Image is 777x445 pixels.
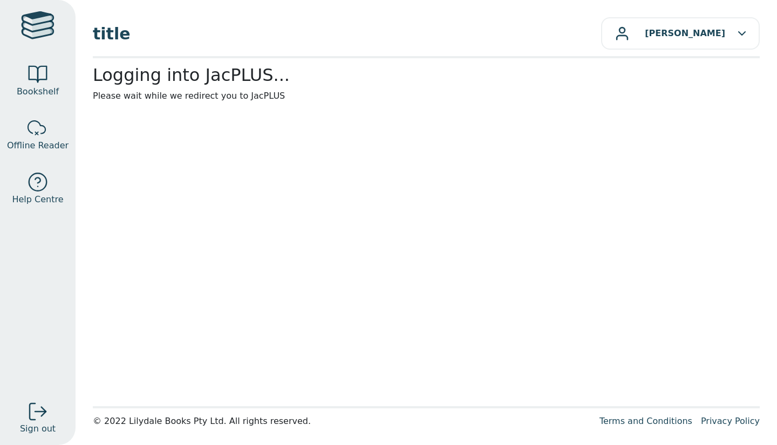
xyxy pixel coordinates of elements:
button: [PERSON_NAME] [601,17,760,50]
span: Sign out [20,422,56,435]
div: © 2022 Lilydale Books Pty Ltd. All rights reserved. [93,415,591,428]
p: Please wait while we redirect you to JacPLUS [93,90,760,102]
b: [PERSON_NAME] [645,28,725,38]
span: title [93,22,601,46]
a: Terms and Conditions [599,416,692,426]
span: Help Centre [12,193,63,206]
h2: Logging into JacPLUS... [93,65,760,85]
a: Privacy Policy [701,416,760,426]
span: Bookshelf [17,85,59,98]
span: Offline Reader [7,139,69,152]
